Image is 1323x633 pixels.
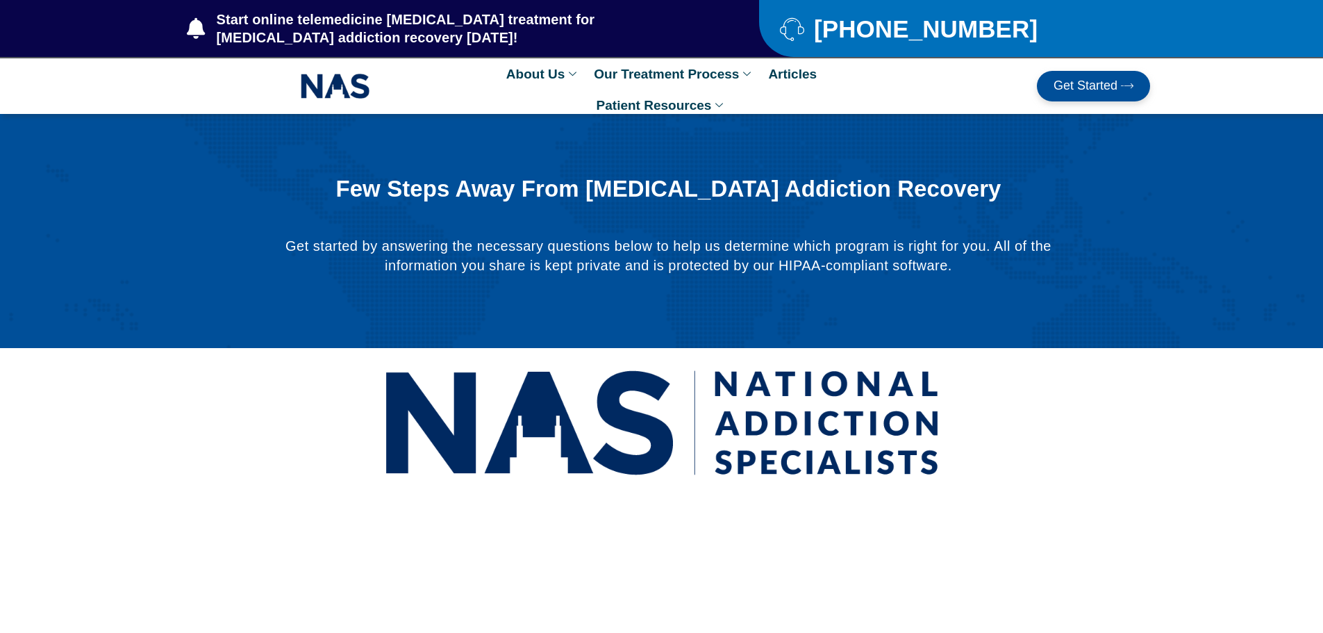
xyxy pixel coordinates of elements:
[301,70,370,102] img: NAS_email_signature-removebg-preview.png
[1037,71,1150,101] a: Get Started
[587,58,761,90] a: Our Treatment Process
[499,58,587,90] a: About Us
[1054,79,1117,93] span: Get Started
[810,20,1038,38] span: [PHONE_NUMBER]
[384,355,940,491] img: National Addiction Specialists
[284,236,1052,275] p: Get started by answering the necessary questions below to help us determine which program is righ...
[780,17,1115,41] a: [PHONE_NUMBER]
[761,58,824,90] a: Articles
[213,10,704,47] span: Start online telemedicine [MEDICAL_DATA] treatment for [MEDICAL_DATA] addiction recovery [DATE]!
[187,10,704,47] a: Start online telemedicine [MEDICAL_DATA] treatment for [MEDICAL_DATA] addiction recovery [DATE]!
[590,90,734,121] a: Patient Resources
[319,176,1017,202] h1: Few Steps Away From [MEDICAL_DATA] Addiction Recovery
